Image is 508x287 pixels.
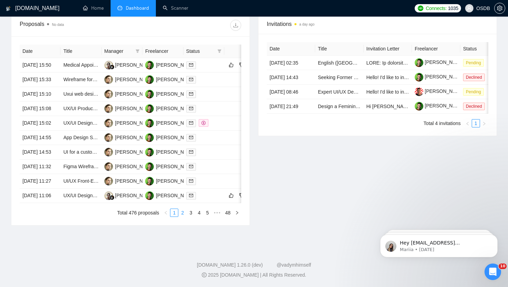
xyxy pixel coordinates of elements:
img: BH [145,75,154,84]
td: Seeking Former Leaders from Tinder, Bumble, Hinge, etc. – Paid Survey [315,70,364,85]
span: mail [189,150,193,154]
a: Expert UI/UX Designer for Cybersecurity Dashboards [318,89,432,95]
a: UX/UI Designer to Help Shape Film Scheduling SaaS MVP [63,120,190,126]
img: DA [104,133,113,142]
span: download [231,22,241,28]
span: mail [189,179,193,183]
td: [DATE] 15:50 [20,58,60,73]
span: mail [189,77,193,82]
td: Design a Feminine, Elegant 12-Week Digital Planner [315,99,364,114]
a: setting [494,6,505,11]
button: dislike [237,61,246,69]
div: Proposals [20,20,131,31]
div: [PERSON_NAME] [115,105,155,112]
a: DA[PERSON_NAME] [104,134,155,140]
a: UX/UI Designer for Platform and Landing pages [63,193,166,198]
a: [DOMAIN_NAME] 1.26.0 (dev) [197,262,263,268]
span: dislike [239,193,244,198]
a: 48 [223,209,233,217]
td: [DATE] 15:08 [20,102,60,116]
img: BH [145,148,154,156]
td: Expert UI/UX Designer for Cybersecurity Dashboards [315,85,364,99]
td: UI/UX Front-End Designer (Freelance, Remote) [60,174,101,189]
img: BH [145,119,154,127]
th: Date [20,45,60,58]
li: 5 [203,209,211,217]
span: mail [189,63,193,67]
li: Previous Page [162,209,170,217]
div: [PERSON_NAME] [115,76,155,83]
span: filter [134,46,141,56]
a: searchScanner [163,5,188,11]
td: UX/UI Designer for Platform and Landing pages [60,189,101,203]
th: Title [315,42,364,56]
td: [DATE] 11:32 [20,160,60,174]
span: 1035 [448,4,458,12]
td: [DATE] 14:43 [267,70,315,85]
td: [DATE] 11:06 [20,189,60,203]
img: DA [104,148,113,156]
button: download [230,20,241,31]
td: UI for a customer app using web based form [60,145,101,160]
div: [PERSON_NAME] [115,119,155,127]
span: like [229,62,234,68]
img: c16pGwGrh3ocwXKs_QLemoNvxF5hxZwYyk4EQ7X_OQYVbd2jgSzNEOmhmNm2noYs8N [415,58,423,67]
a: Seeking Former Leaders from Tinder, Bumble, Hinge, etc. – Paid Survey [318,75,473,80]
div: [PERSON_NAME] [115,177,155,185]
span: mail [189,106,193,111]
span: mail [189,164,193,169]
td: UX/UI Product Designer for B2C mobile application [60,102,101,116]
a: BH[PERSON_NAME] [145,105,196,111]
a: Declined [463,74,488,80]
a: MI[PERSON_NAME] [104,192,155,198]
a: 1 [472,119,480,127]
span: filter [135,49,140,53]
div: [PERSON_NAME] [156,105,196,112]
div: [PERSON_NAME] [156,163,196,170]
td: English (UK) Voice Actors Needed for Fictional Character Recording [315,56,364,70]
img: DA [104,177,113,185]
button: like [227,61,235,69]
th: Freelancer [142,45,183,58]
iframe: Intercom notifications message [370,220,508,268]
a: DA[PERSON_NAME] [104,120,155,125]
a: BH[PERSON_NAME] [145,134,196,140]
img: DA [104,104,113,113]
a: Design a Feminine, Elegant 12-Week Digital Planner [318,104,431,109]
div: [PERSON_NAME] [115,134,155,141]
td: App Design Specialist Needed for Engaging User Interface [60,131,101,145]
span: Connects: [426,4,446,12]
a: DA[PERSON_NAME] [104,91,155,96]
th: Freelancer [412,42,460,56]
a: BH[PERSON_NAME] [145,62,196,67]
a: BH[PERSON_NAME] [145,149,196,154]
span: mail [189,193,193,198]
td: [DATE] 08:46 [267,85,315,99]
a: BH[PERSON_NAME] [145,120,196,125]
li: Next Page [233,209,241,217]
li: Total 476 proposals [117,209,159,217]
img: BH [145,90,154,98]
img: BH [145,162,154,171]
div: [PERSON_NAME] [156,61,196,69]
span: filter [216,46,223,56]
span: left [164,211,168,215]
div: [PERSON_NAME] [115,90,155,98]
li: Total 4 invitations [424,119,461,127]
div: [PERSON_NAME] [156,148,196,156]
td: Uxui web designer [60,87,101,102]
span: ••• [211,209,223,217]
a: Pending [463,60,487,65]
span: 10 [499,264,507,269]
span: filter [217,49,222,53]
div: [PERSON_NAME] [156,119,196,127]
span: Manager [104,47,133,55]
span: mail [189,121,193,125]
a: Wireframe for web3 app [63,77,115,82]
a: 1 [170,209,178,217]
a: BH[PERSON_NAME] [145,76,196,82]
a: 4 [195,209,203,217]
